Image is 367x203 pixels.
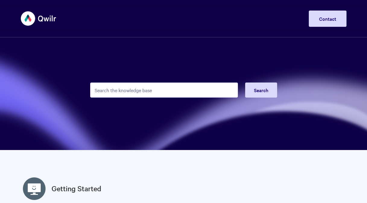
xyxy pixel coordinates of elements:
[254,87,268,93] span: Search
[90,83,238,98] input: Search the knowledge base
[245,83,277,98] button: Search
[52,183,101,194] a: Getting Started
[21,7,57,30] img: Qwilr Help Center
[309,11,346,27] a: Contact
